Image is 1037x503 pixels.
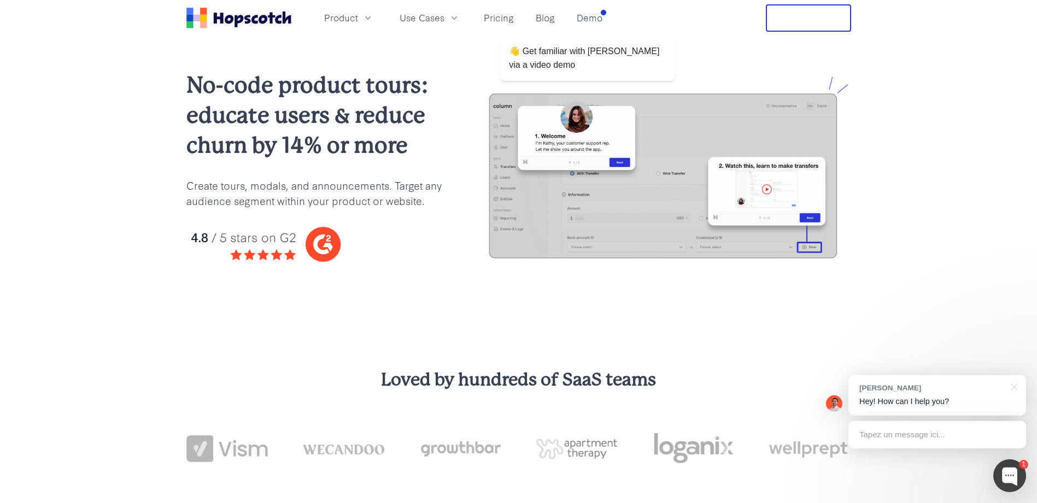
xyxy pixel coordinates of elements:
[318,9,380,27] button: Product
[826,395,842,412] img: Mark Spera
[1019,460,1028,469] div: 1
[478,76,851,274] img: hopscotch product tours for saas businesses
[186,178,443,208] p: Create tours, modals, and announcements. Target any audience segment within your product or website.
[186,8,291,28] a: Home
[769,437,851,460] img: wellprept logo
[479,9,518,27] a: Pricing
[303,443,384,454] img: wecandoo-logo
[186,221,443,268] img: hopscotch g2
[848,421,1026,448] div: Tapez un message ici...
[859,396,1015,407] p: Hey! How can I help you?
[766,4,851,32] button: Free Trial
[324,11,358,25] span: Product
[653,427,734,470] img: loganix-logo
[186,435,268,463] img: vism logo
[393,9,466,27] button: Use Cases
[186,70,443,160] h2: No-code product tours: educate users & reduce churn by 14% or more
[572,9,607,27] a: Demo
[186,368,851,392] h3: Loved by hundreds of SaaS teams
[400,11,444,25] span: Use Cases
[531,9,559,27] a: Blog
[536,438,617,459] img: png-apartment-therapy-house-studio-apartment-home
[859,383,1004,393] div: [PERSON_NAME]
[509,45,666,72] p: 👋 Get familiar with [PERSON_NAME] via a video demo
[419,441,501,457] img: growthbar-logo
